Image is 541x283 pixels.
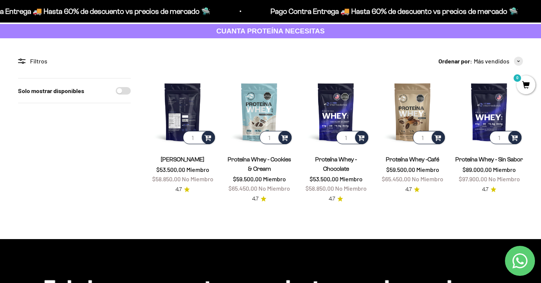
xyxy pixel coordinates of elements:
strong: CUANTA PROTEÍNA NECESITAS [216,27,325,35]
p: Pago Contra Entrega 🚚 Hasta 60% de descuento vs precios de mercado 🛸 [269,5,517,17]
span: No Miembro [182,175,213,182]
span: 4.7 [482,185,488,194]
a: Proteína Whey - Chocolate [315,156,357,172]
span: Miembro [186,166,209,173]
span: $65.450,00 [228,185,257,192]
button: Más vendidos [474,56,523,66]
span: No Miembro [488,175,520,182]
a: 4.74.7 de 5.0 estrellas [175,185,190,194]
span: Miembro [263,175,286,182]
span: $58.850,00 [152,175,181,182]
span: $59.500,00 [386,166,415,173]
span: $97.900,00 [459,175,487,182]
span: No Miembro [412,175,443,182]
a: 4.74.7 de 5.0 estrellas [252,195,266,203]
div: Filtros [18,56,131,66]
span: 4.7 [175,185,182,194]
span: Miembro [493,166,516,173]
a: 4.74.7 de 5.0 estrellas [482,185,496,194]
span: $59.500,00 [233,175,262,182]
span: 4.7 [329,195,335,203]
a: [PERSON_NAME] [161,156,204,163]
span: 4.7 [405,185,412,194]
span: No Miembro [258,185,290,192]
span: Miembro [416,166,439,173]
span: Más vendidos [474,56,509,66]
img: Proteína Whey - Vainilla [149,78,216,146]
a: 0 [517,81,535,90]
span: Ordenar por: [438,56,472,66]
mark: 0 [513,74,522,83]
a: Proteína Whey - Cookies & Cream [228,156,291,172]
span: 4.7 [252,195,258,203]
span: $58.850,00 [305,185,334,192]
span: No Miembro [335,185,367,192]
span: $53.500,00 [156,166,185,173]
a: 4.74.7 de 5.0 estrellas [405,185,420,194]
span: $53.500,00 [310,175,339,182]
a: 4.74.7 de 5.0 estrellas [329,195,343,203]
span: $89.000,00 [462,166,492,173]
label: Solo mostrar disponibles [18,86,84,96]
a: Proteína Whey - Sin Sabor [455,156,523,163]
span: $65.450,00 [382,175,411,182]
span: Miembro [340,175,363,182]
a: Proteína Whey -Café [386,156,439,163]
